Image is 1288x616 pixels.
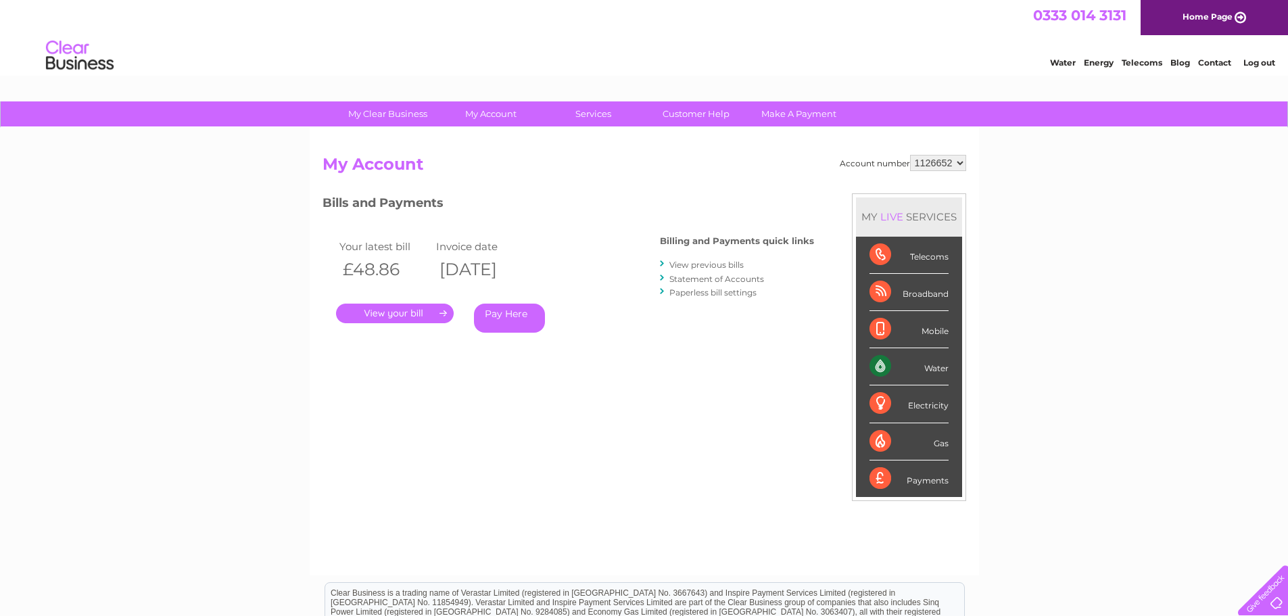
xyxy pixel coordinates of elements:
[1122,57,1162,68] a: Telecoms
[840,155,966,171] div: Account number
[336,256,433,283] th: £48.86
[869,311,949,348] div: Mobile
[435,101,546,126] a: My Account
[743,101,855,126] a: Make A Payment
[45,35,114,76] img: logo.png
[1050,57,1076,68] a: Water
[869,460,949,497] div: Payments
[474,304,545,333] a: Pay Here
[878,210,906,223] div: LIVE
[538,101,649,126] a: Services
[1084,57,1114,68] a: Energy
[660,236,814,246] h4: Billing and Payments quick links
[869,385,949,423] div: Electricity
[336,304,454,323] a: .
[1033,7,1126,24] a: 0333 014 3131
[433,237,530,256] td: Invoice date
[640,101,752,126] a: Customer Help
[332,101,444,126] a: My Clear Business
[669,287,757,298] a: Paperless bill settings
[856,197,962,236] div: MY SERVICES
[325,7,964,66] div: Clear Business is a trading name of Verastar Limited (registered in [GEOGRAPHIC_DATA] No. 3667643...
[869,423,949,460] div: Gas
[1198,57,1231,68] a: Contact
[869,237,949,274] div: Telecoms
[323,193,814,217] h3: Bills and Payments
[869,274,949,311] div: Broadband
[433,256,530,283] th: [DATE]
[669,260,744,270] a: View previous bills
[1243,57,1275,68] a: Log out
[869,348,949,385] div: Water
[669,274,764,284] a: Statement of Accounts
[336,237,433,256] td: Your latest bill
[323,155,966,181] h2: My Account
[1170,57,1190,68] a: Blog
